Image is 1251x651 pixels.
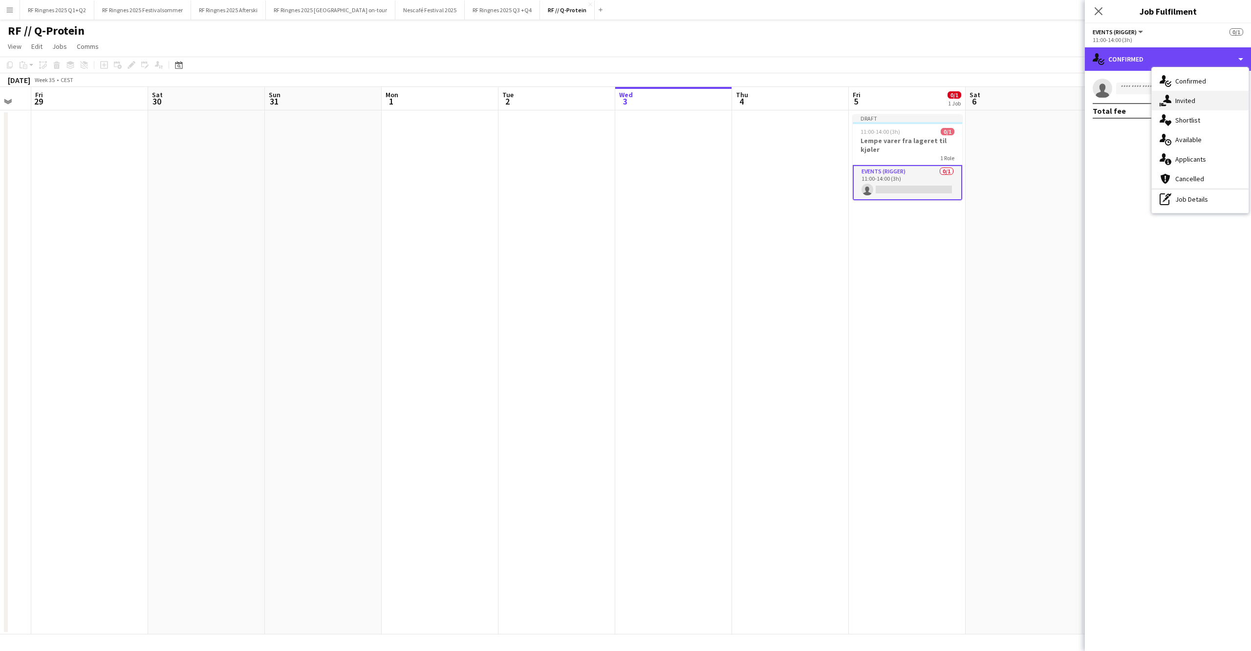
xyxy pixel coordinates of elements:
[948,100,961,107] div: 1 Job
[386,90,398,99] span: Mon
[968,96,980,107] span: 6
[1093,28,1137,36] span: Events (Rigger)
[191,0,266,20] button: RF Ringnes 2025 Afterski
[1093,36,1243,43] div: 11:00-14:00 (3h)
[34,96,43,107] span: 29
[61,76,73,84] div: CEST
[502,90,514,99] span: Tue
[853,114,962,200] app-job-card: Draft11:00-14:00 (3h)0/1Lempe varer fra lageret til kjøler1 RoleEvents (Rigger)0/111:00-14:00 (3h)
[77,42,99,51] span: Comms
[151,96,163,107] span: 30
[4,40,25,53] a: View
[266,0,395,20] button: RF Ringnes 2025 [GEOGRAPHIC_DATA] on-tour
[851,96,861,107] span: 5
[1152,189,1249,209] div: Job Details
[52,42,67,51] span: Jobs
[1175,96,1195,105] span: Invited
[619,90,633,99] span: Wed
[970,90,980,99] span: Sat
[31,42,43,51] span: Edit
[853,165,962,200] app-card-role: Events (Rigger)0/111:00-14:00 (3h)
[8,42,22,51] span: View
[27,40,46,53] a: Edit
[1175,135,1202,144] span: Available
[941,128,954,135] span: 0/1
[948,91,961,99] span: 0/1
[1229,28,1243,36] span: 0/1
[736,90,748,99] span: Thu
[384,96,398,107] span: 1
[734,96,748,107] span: 4
[1175,77,1206,85] span: Confirmed
[1093,28,1144,36] button: Events (Rigger)
[1093,106,1126,116] div: Total fee
[1085,47,1251,71] div: Confirmed
[861,128,900,135] span: 11:00-14:00 (3h)
[94,0,191,20] button: RF Ringnes 2025 Festivalsommer
[8,23,85,38] h1: RF // Q-Protein
[853,114,962,122] div: Draft
[465,0,540,20] button: RF Ringnes 2025 Q3 +Q4
[152,90,163,99] span: Sat
[618,96,633,107] span: 3
[853,90,861,99] span: Fri
[395,0,465,20] button: Nescafé Festival 2025
[32,76,57,84] span: Week 35
[73,40,103,53] a: Comms
[940,154,954,162] span: 1 Role
[540,0,595,20] button: RF // Q-Protein
[853,136,962,154] h3: Lempe varer fra lageret til kjøler
[1085,5,1251,18] h3: Job Fulfilment
[1175,174,1204,183] span: Cancelled
[267,96,280,107] span: 31
[501,96,514,107] span: 2
[35,90,43,99] span: Fri
[48,40,71,53] a: Jobs
[8,75,30,85] div: [DATE]
[20,0,94,20] button: RF Ringnes 2025 Q1+Q2
[269,90,280,99] span: Sun
[1175,116,1200,125] span: Shortlist
[1175,155,1206,164] span: Applicants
